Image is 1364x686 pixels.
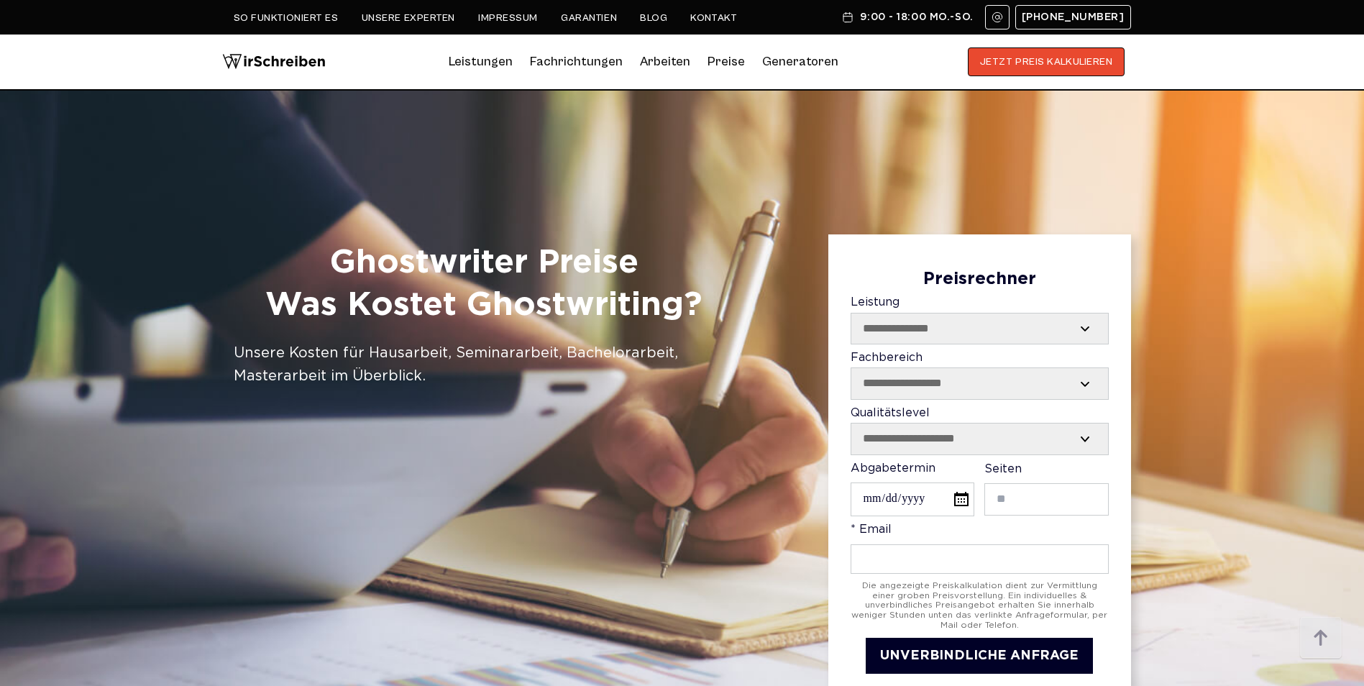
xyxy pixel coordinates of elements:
form: Contact form [851,270,1109,674]
a: Preise [708,54,745,69]
a: Garantien [561,12,617,24]
span: UNVERBINDLICHE ANFRAGE [880,650,1079,662]
input: Abgabetermin [851,483,974,516]
div: Die angezeigte Preiskalkulation dient zur Vermittlung einer groben Preisvorstellung. Ein individu... [851,581,1109,631]
a: Fachrichtungen [530,50,623,73]
a: Blog [640,12,667,24]
img: logo wirschreiben [222,47,326,76]
select: Leistung [851,314,1108,344]
span: Seiten [984,464,1022,475]
label: Fachbereich [851,352,1109,400]
a: So funktioniert es [234,12,339,24]
h1: Ghostwriter Preise Was Kostet Ghostwriting? [234,242,735,328]
span: [PHONE_NUMBER] [1022,12,1125,23]
span: 9:00 - 18:00 Mo.-So. [860,12,973,23]
div: Unsere Kosten für Hausarbeit, Seminararbeit, Bachelorarbeit, Masterarbeit im Überblick. [234,342,735,388]
img: button top [1299,617,1342,660]
label: Abgabetermin [851,462,974,517]
input: * Email [851,544,1109,574]
label: * Email [851,523,1109,573]
img: Schedule [841,12,854,23]
select: Fachbereich [851,368,1108,398]
a: Arbeiten [640,50,690,73]
button: UNVERBINDLICHE ANFRAGE [866,638,1093,674]
a: [PHONE_NUMBER] [1015,5,1131,29]
a: Generatoren [762,50,838,73]
img: Email [992,12,1003,23]
label: Leistung [851,296,1109,344]
a: Impressum [478,12,538,24]
div: Preisrechner [851,270,1109,290]
a: Leistungen [449,50,513,73]
label: Qualitätslevel [851,407,1109,455]
select: Qualitätslevel [851,424,1108,454]
button: JETZT PREIS KALKULIEREN [968,47,1125,76]
a: Kontakt [690,12,737,24]
a: Unsere Experten [362,12,455,24]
